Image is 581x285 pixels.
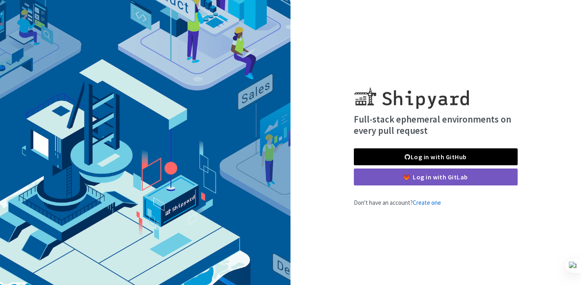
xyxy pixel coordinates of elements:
[403,174,410,180] img: gitlab-color.svg
[354,199,441,206] span: Don't have an account?
[354,169,518,185] a: Log in with GitLab
[354,77,469,109] img: Shipyard logo
[354,114,518,136] h4: Full-stack ephemeral environments on every pull request
[354,148,518,165] a: Log in with GitHub
[413,199,441,206] a: Create one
